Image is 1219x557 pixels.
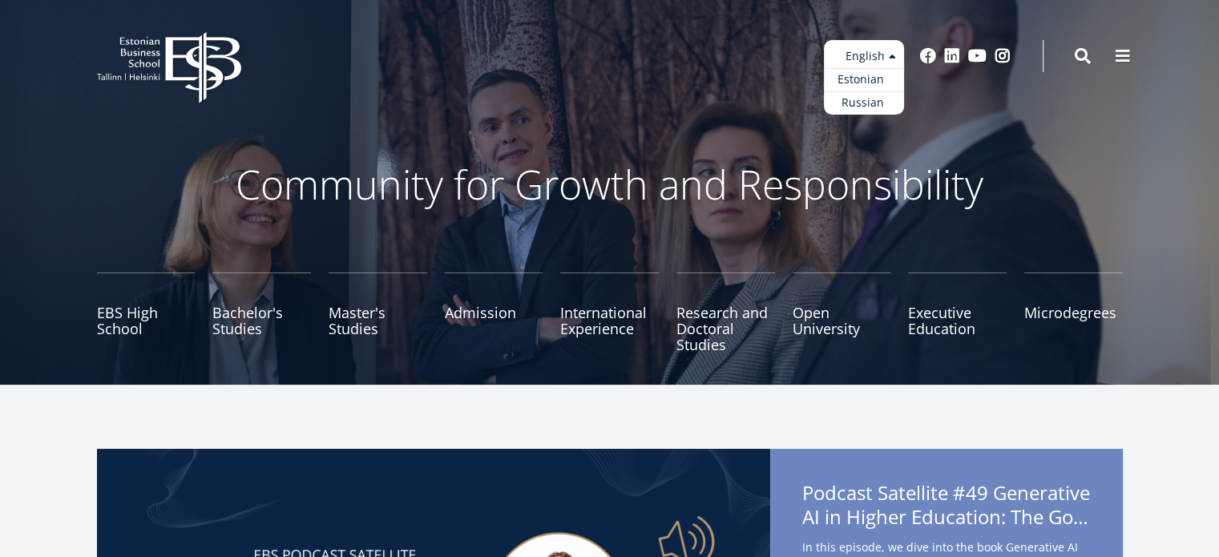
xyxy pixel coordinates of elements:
[995,48,1011,64] a: Instagram
[1024,272,1123,353] a: Microdegrees
[802,505,1091,529] span: AI in Higher Education: The Good, the Bad, and the Ugly
[793,272,891,353] a: Open University
[560,272,659,353] a: International Experience
[445,272,543,353] a: Admission
[908,272,1007,353] a: Executive Education
[824,91,904,115] a: Russian
[185,160,1035,208] p: Community for Growth and Responsibility
[676,272,775,353] a: Research and Doctoral Studies
[824,68,904,91] a: Estonian
[802,481,1091,534] span: Podcast Satellite #49 Generative
[968,48,987,64] a: Youtube
[212,272,311,353] a: Bachelor's Studies
[944,48,960,64] a: Linkedin
[920,48,936,64] a: Facebook
[97,272,196,353] a: EBS High School
[329,272,427,353] a: Master's Studies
